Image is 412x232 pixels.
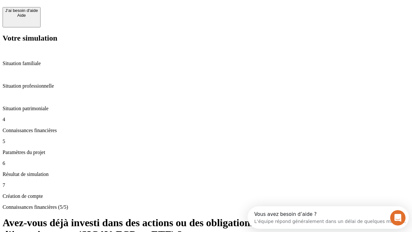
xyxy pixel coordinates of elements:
p: 4 [3,117,409,122]
p: Création de compte [3,193,409,199]
div: J’ai besoin d'aide [5,8,38,13]
p: Situation familiale [3,61,409,66]
p: Connaissances financières [3,128,409,133]
p: 6 [3,160,409,166]
iframe: Intercom live chat [390,210,406,226]
p: Résultat de simulation [3,171,409,177]
button: J’ai besoin d'aideAide [3,7,41,27]
p: 7 [3,182,409,188]
p: Connaissances financières (5/5) [3,204,409,210]
div: Ouvrir le Messenger Intercom [3,3,177,20]
div: Aide [5,13,38,18]
p: 5 [3,139,409,144]
div: Vous avez besoin d’aide ? [7,5,158,11]
iframe: Intercom live chat discovery launcher [248,206,409,229]
p: Paramètres du projet [3,150,409,155]
p: Situation patrimoniale [3,106,409,111]
div: L’équipe répond généralement dans un délai de quelques minutes. [7,11,158,17]
h2: Votre simulation [3,34,409,43]
p: Situation professionnelle [3,83,409,89]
